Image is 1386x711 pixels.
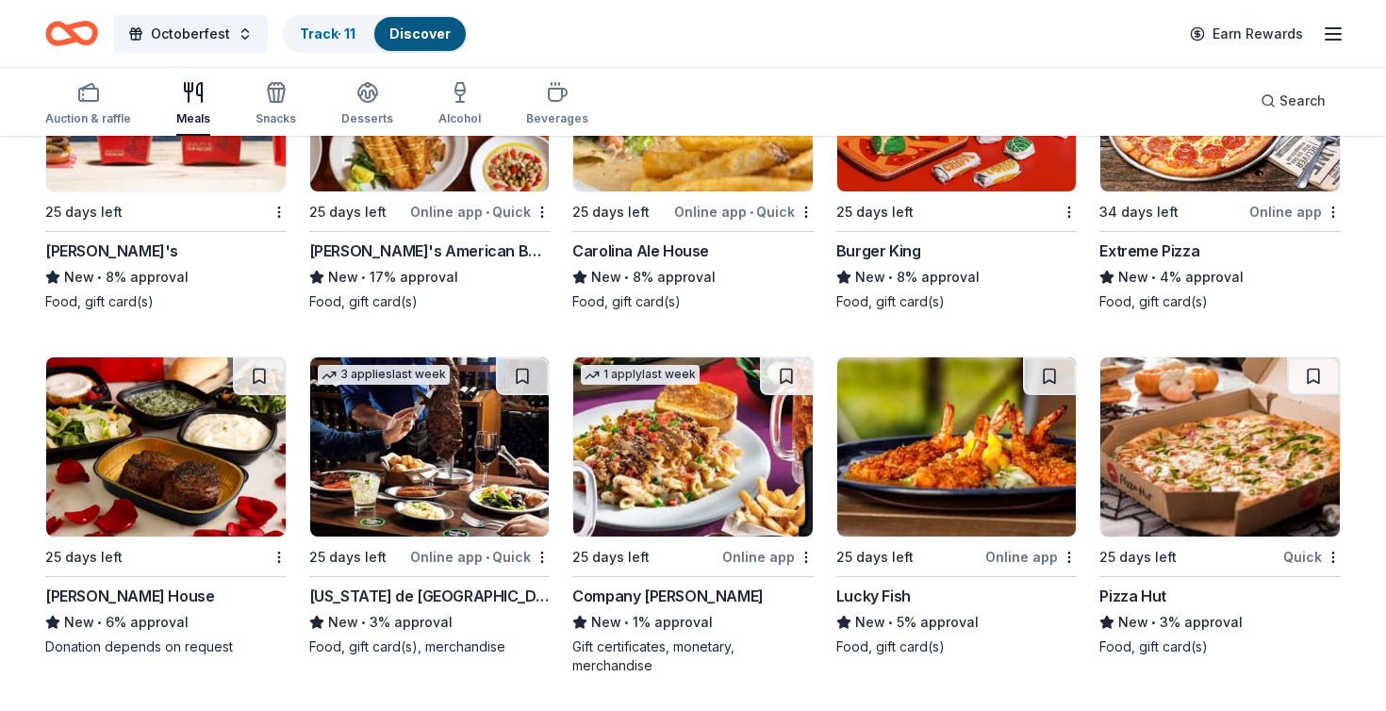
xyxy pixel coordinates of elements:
button: Octoberfest [113,15,268,53]
span: • [486,205,489,220]
a: Image for Wendy's25 days left[PERSON_NAME]'sNew•8% approvalFood, gift card(s) [45,11,287,311]
span: New [1118,266,1148,289]
div: 6% approval [45,611,287,634]
div: Food, gift card(s), merchandise [309,637,551,656]
span: New [64,266,94,289]
span: New [855,266,885,289]
span: Octoberfest [151,23,230,45]
button: Desserts [341,74,393,136]
span: • [1152,270,1157,285]
span: • [361,270,366,285]
div: Extreme Pizza [1099,240,1199,262]
div: Gift certificates, monetary, merchandise [572,637,814,675]
span: • [625,615,630,630]
div: 25 days left [309,546,387,569]
div: 1 apply last week [581,365,700,385]
div: Carolina Ale House [572,240,709,262]
span: New [328,266,358,289]
div: Snacks [256,111,296,126]
span: New [64,611,94,634]
span: • [97,270,102,285]
div: 25 days left [836,546,914,569]
span: New [591,611,621,634]
div: [PERSON_NAME]'s American Bar & Restaurant [309,240,551,262]
div: 25 days left [572,201,650,223]
div: 8% approval [836,266,1078,289]
div: Lucky Fish [836,585,911,607]
div: 34 days left [1099,201,1179,223]
span: • [625,270,630,285]
div: 8% approval [572,266,814,289]
a: Track· 11 [300,25,355,41]
div: Desserts [341,111,393,126]
div: [US_STATE] de [GEOGRAPHIC_DATA] [309,585,551,607]
div: Food, gift card(s) [572,292,814,311]
img: Image for Pizza Hut [1100,357,1340,537]
div: 25 days left [45,201,123,223]
div: 25 days left [836,201,914,223]
a: Image for Carolina Ale House1 applylast week25 days leftOnline app•QuickCarolina Ale HouseNew•8% ... [572,11,814,311]
button: Snacks [256,74,296,136]
a: Image for Clyde's American Bar & Restaurant1 applylast weekLocal25 days leftOnline app•Quick[PERS... [309,11,551,311]
a: Image for Company Brinker1 applylast week25 days leftOnline appCompany [PERSON_NAME]New•1% approv... [572,356,814,675]
div: Food, gift card(s) [309,292,551,311]
a: Image for Burger King25 days leftBurger KingNew•8% approvalFood, gift card(s) [836,11,1078,311]
a: Image for Lucky Fish25 days leftOnline appLucky FishNew•5% approvalFood, gift card(s) [836,356,1078,656]
span: • [750,205,753,220]
span: • [1152,615,1157,630]
div: 17% approval [309,266,551,289]
div: Food, gift card(s) [1099,637,1341,656]
div: 3% approval [1099,611,1341,634]
div: Alcohol [438,111,481,126]
div: Burger King [836,240,921,262]
div: Meals [176,111,210,126]
span: New [328,611,358,634]
button: Search [1246,82,1341,120]
span: • [97,615,102,630]
div: Food, gift card(s) [45,292,287,311]
button: Track· 11Discover [283,15,468,53]
div: 25 days left [45,546,123,569]
img: Image for Lucky Fish [837,357,1077,537]
div: Food, gift card(s) [836,292,1078,311]
div: 25 days left [1099,546,1177,569]
div: Donation depends on request [45,637,287,656]
div: 5% approval [836,611,1078,634]
img: Image for Texas de Brazil [310,357,550,537]
span: New [1118,611,1148,634]
a: Image for Extreme Pizza34 days leftOnline appExtreme PizzaNew•4% approvalFood, gift card(s) [1099,11,1341,311]
div: 8% approval [45,266,287,289]
img: Image for Ruth's Chris Steak House [46,357,286,537]
div: 3% approval [309,611,551,634]
a: Image for Ruth's Chris Steak House25 days left[PERSON_NAME] HouseNew•6% approvalDonation depends ... [45,356,287,656]
div: Online app [722,545,814,569]
div: Online app Quick [674,200,814,223]
div: [PERSON_NAME] House [45,585,214,607]
div: 1% approval [572,611,814,634]
div: Online app [1249,200,1341,223]
span: • [361,615,366,630]
div: Online app [985,545,1077,569]
span: New [855,611,885,634]
div: Auction & raffle [45,111,131,126]
a: Home [45,11,98,56]
a: Image for Pizza Hut25 days leftQuickPizza HutNew•3% approvalFood, gift card(s) [1099,356,1341,656]
div: 25 days left [309,201,387,223]
div: 25 days left [572,546,650,569]
div: Online app Quick [410,200,550,223]
div: Company [PERSON_NAME] [572,585,764,607]
div: [PERSON_NAME]'s [45,240,178,262]
a: Earn Rewards [1179,17,1314,51]
span: • [888,615,893,630]
a: Image for Texas de Brazil3 applieslast week25 days leftOnline app•Quick[US_STATE] de [GEOGRAPHIC_... [309,356,551,656]
button: Beverages [526,74,588,136]
span: • [888,270,893,285]
span: New [591,266,621,289]
button: Auction & raffle [45,74,131,136]
img: Image for Company Brinker [573,357,813,537]
div: 3 applies last week [318,365,450,385]
div: Online app Quick [410,545,550,569]
div: Beverages [526,111,588,126]
div: 4% approval [1099,266,1341,289]
button: Alcohol [438,74,481,136]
